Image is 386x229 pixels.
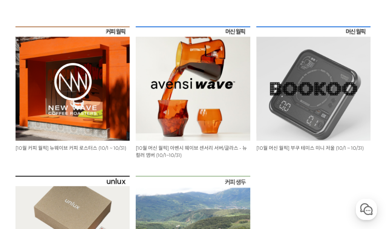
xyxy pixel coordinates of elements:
[69,178,78,184] span: 대화
[15,26,130,141] img: [10월 커피 월픽] 뉴웨이브 커피 로스터스 (10/1 ~ 10/31)
[15,145,126,151] a: [10월 커피 월픽] 뉴웨이브 커피 로스터스 (10/1 ~ 10/31)
[97,166,145,185] a: 설정
[24,178,28,184] span: 홈
[256,145,364,151] a: [10월 머신 월픽] 부쿠 테미스 미니 저울 (10/1 ~ 10/31)
[136,145,247,158] a: [10월 머신 월픽] 아벤시 웨이브 센서리 서버/글라스 - 뉴컬러 앰버 (10/1~10/31)
[116,178,126,184] span: 설정
[2,166,50,185] a: 홈
[50,166,97,185] a: 대화
[136,26,250,141] img: [10월 머신 월픽] 아벤시 웨이브 센서리 서버/글라스 - 뉴컬러 앰버 (10/1~10/31)
[256,26,371,141] img: [10월 머신 월픽] 부쿠 테미스 미니 저울 (10/1 ~ 10/31)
